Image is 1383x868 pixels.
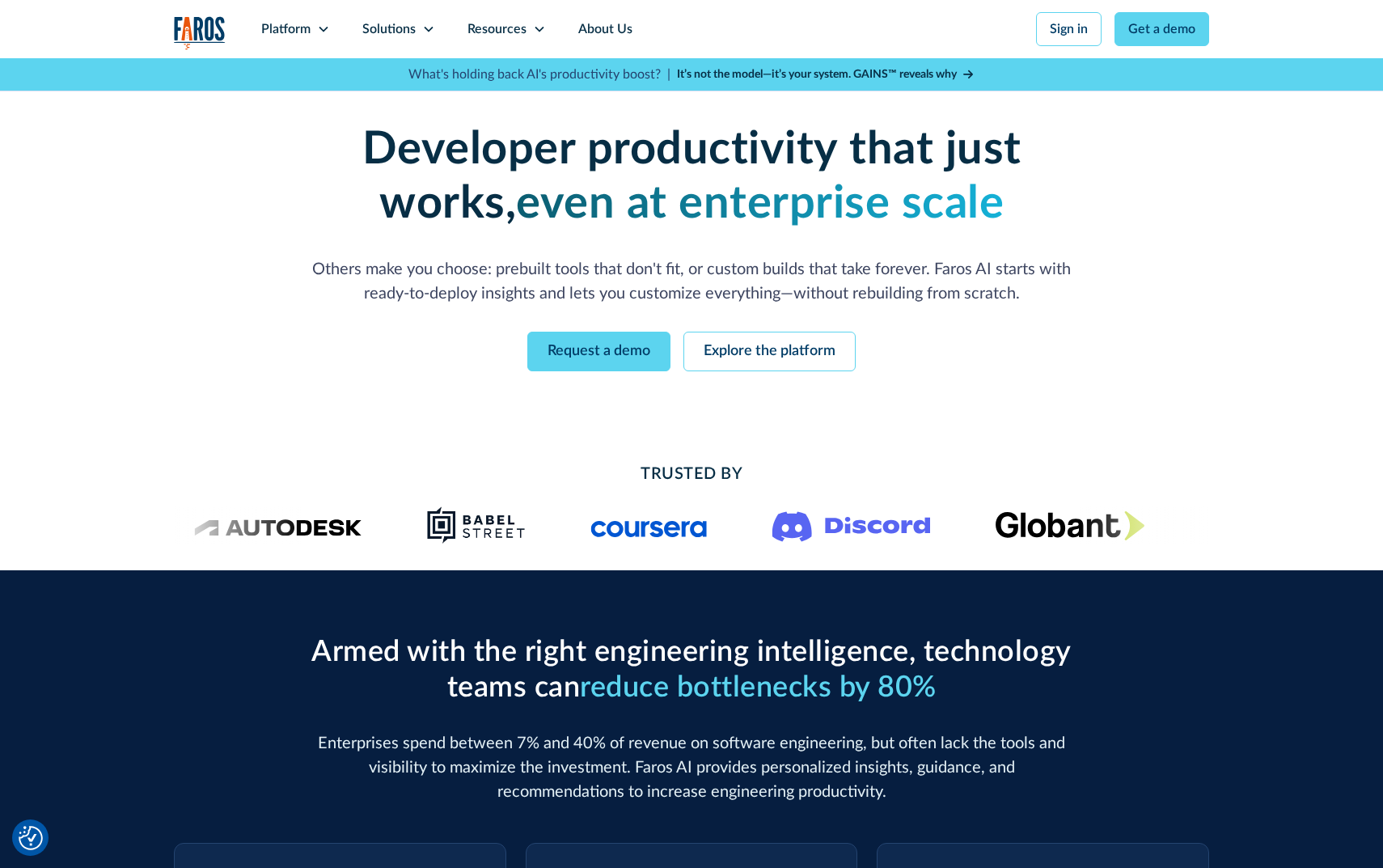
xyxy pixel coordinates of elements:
[580,673,937,702] span: reduce bottlenecks by 80%
[261,19,311,39] div: Platform
[996,510,1145,540] img: Globant's logo
[527,332,670,371] a: Request a demo
[427,506,527,544] img: Babel Street logo png
[772,508,931,542] img: Logo of the communication platform Discord.
[19,826,43,850] button: Cookie Settings
[1114,12,1209,46] a: Get a demo
[19,826,43,850] img: Revisit consent button
[303,635,1080,705] h2: Armed with the right engineering intelligence, technology teams can
[194,514,362,536] img: Logo of the design software company Autodesk.
[303,731,1080,804] p: Enterprises spend between 7% and 40% of revenue on software engineering, but often lack the tools...
[516,181,1004,227] strong: even at enterprise scale
[303,257,1080,306] p: Others make you choose: prebuilt tools that don't fit, or custom builds that take forever. Faros ...
[1036,12,1102,46] a: Sign in
[677,69,957,80] strong: It’s not the model—it’s your system. GAINS™ reveals why
[362,127,1021,227] strong: Developer productivity that just works,
[174,16,226,49] a: home
[303,462,1080,486] h2: Trusted By
[677,66,975,83] a: It’s not the model—it’s your system. GAINS™ reveals why
[362,19,416,39] div: Solutions
[683,332,856,371] a: Explore the platform
[408,65,670,84] p: What's holding back AI's productivity boost? |
[591,512,708,538] img: Logo of the online learning platform Coursera.
[467,19,527,39] div: Resources
[174,16,226,49] img: Logo of the analytics and reporting company Faros.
